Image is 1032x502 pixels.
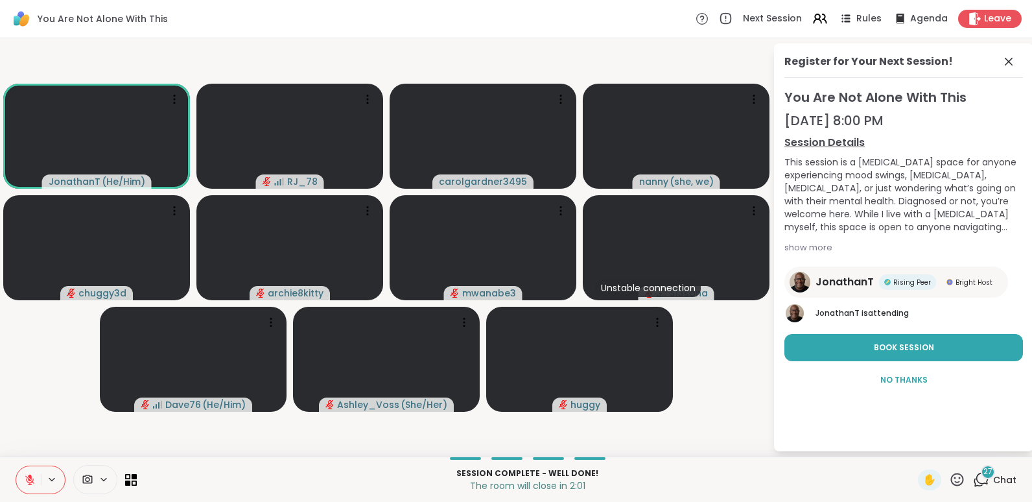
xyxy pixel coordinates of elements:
span: Book Session [874,342,934,353]
span: JonathanT [815,307,860,318]
span: audio-muted [559,400,568,409]
span: audio-muted [451,289,460,298]
a: Session Details [784,135,1023,150]
span: Bright Host [956,278,992,287]
span: huggy [570,398,600,411]
img: JonathanT [786,304,804,322]
span: Chat [993,473,1016,486]
span: You Are Not Alone With This [38,12,168,25]
button: Book Session [784,334,1023,361]
span: Dave76 [165,398,201,411]
span: ✋ [923,472,936,488]
span: JonathanT [49,175,100,188]
img: Rising Peer [884,279,891,285]
span: carolgardner3495 [439,175,527,188]
span: nanny [639,175,668,188]
span: Ashley_Voss [337,398,399,411]
span: audio-muted [263,177,272,186]
span: archie8kitty [268,287,323,300]
span: Rising Peer [893,278,931,287]
a: JonathanTJonathanTRising PeerRising PeerBright HostBright Host [784,267,1008,298]
p: is attending [815,307,1023,319]
div: This session is a [MEDICAL_DATA] space for anyone experiencing mood swings, [MEDICAL_DATA], [MEDI... [784,156,1023,233]
div: show more [784,241,1023,254]
img: Bright Host [946,279,953,285]
span: ( He/Him ) [202,398,246,411]
button: No Thanks [784,366,1023,394]
span: audio-muted [67,289,76,298]
span: ( she, we ) [670,175,714,188]
span: chuggy3d [78,287,126,300]
span: ( He/Him ) [102,175,145,188]
div: [DATE] 8:00 PM [784,112,1023,130]
img: JonathanT [790,272,810,293]
span: No Thanks [880,374,928,386]
span: RJ_78 [287,175,318,188]
span: audio-muted [325,400,334,409]
span: Rules [856,12,882,25]
span: JonathanT [815,274,874,290]
span: You Are Not Alone With This [784,88,1023,106]
p: The room will close in 2:01 [145,479,910,492]
div: Unstable connection [596,279,701,297]
span: audio-muted [141,400,150,409]
div: Register for Your Next Session! [784,54,953,69]
span: Leave [984,12,1011,25]
span: audio-muted [256,289,265,298]
span: ( She/Her ) [401,398,447,411]
span: Next Session [743,12,802,25]
img: ShareWell Logomark [10,8,32,30]
p: Session Complete - well done! [145,468,910,479]
span: mwanabe3 [462,287,516,300]
span: 27 [983,466,992,477]
span: Agenda [910,12,948,25]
